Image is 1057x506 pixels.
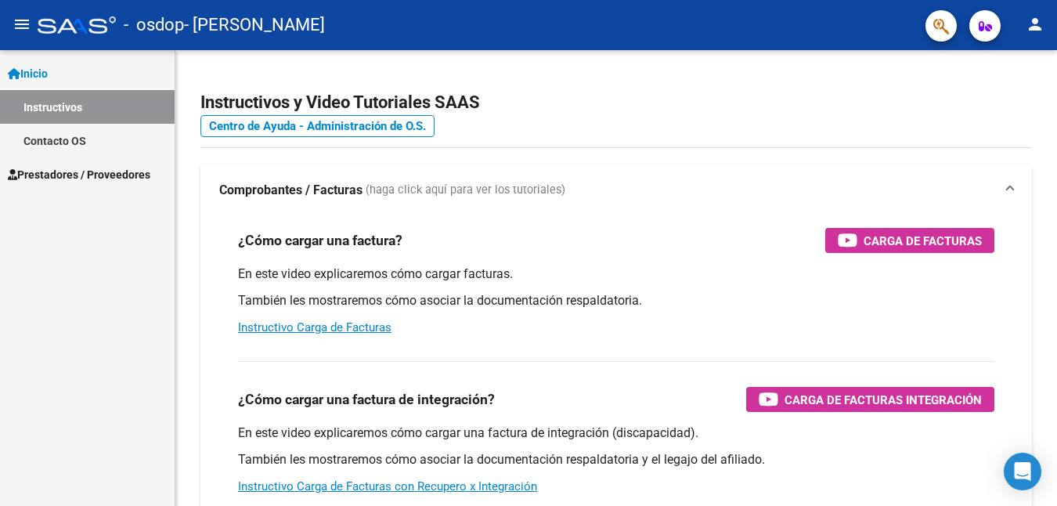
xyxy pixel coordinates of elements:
strong: Comprobantes / Facturas [219,182,363,199]
span: Carga de Facturas Integración [785,390,982,410]
a: Instructivo Carga de Facturas con Recupero x Integración [238,479,537,493]
span: (haga click aquí para ver los tutoriales) [366,182,565,199]
span: Carga de Facturas [864,231,982,251]
span: - [PERSON_NAME] [184,8,325,42]
p: También les mostraremos cómo asociar la documentación respaldatoria. [238,292,994,309]
h2: Instructivos y Video Tutoriales SAAS [200,88,1032,117]
a: Instructivo Carga de Facturas [238,320,391,334]
mat-icon: person [1026,15,1044,34]
div: Open Intercom Messenger [1004,453,1041,490]
mat-expansion-panel-header: Comprobantes / Facturas (haga click aquí para ver los tutoriales) [200,165,1032,215]
span: Prestadores / Proveedores [8,166,150,183]
h3: ¿Cómo cargar una factura? [238,230,402,251]
span: - osdop [124,8,184,42]
button: Carga de Facturas [825,228,994,253]
button: Carga de Facturas Integración [746,387,994,412]
p: En este video explicaremos cómo cargar una factura de integración (discapacidad). [238,425,994,442]
a: Centro de Ayuda - Administración de O.S. [200,115,435,137]
mat-icon: menu [13,15,31,34]
p: También les mostraremos cómo asociar la documentación respaldatoria y el legajo del afiliado. [238,451,994,468]
p: En este video explicaremos cómo cargar facturas. [238,266,994,283]
h3: ¿Cómo cargar una factura de integración? [238,389,495,410]
span: Inicio [8,65,48,82]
